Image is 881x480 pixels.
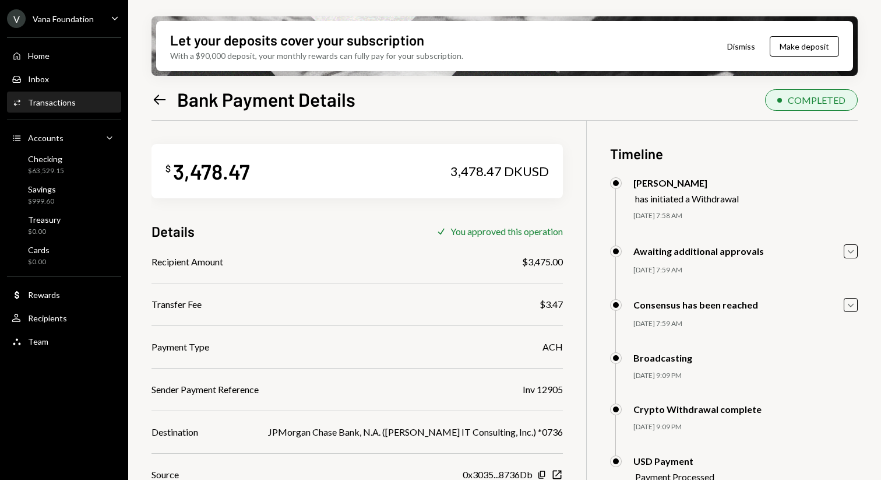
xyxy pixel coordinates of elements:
[633,211,858,221] div: [DATE] 7:58 AM
[170,30,424,50] div: Let your deposits cover your subscription
[7,331,121,352] a: Team
[7,284,121,305] a: Rewards
[7,181,121,209] a: Savings$999.60
[7,68,121,89] a: Inbox
[165,163,171,174] div: $
[28,215,61,225] div: Treasury
[28,257,50,267] div: $0.00
[177,87,355,111] h1: Bank Payment Details
[151,340,209,354] div: Payment Type
[7,307,121,328] a: Recipients
[633,422,858,432] div: [DATE] 9:09 PM
[28,313,67,323] div: Recipients
[450,226,563,237] div: You approved this operation
[633,352,692,363] div: Broadcasting
[523,383,563,397] div: Inv 12905
[7,211,121,239] a: Treasury$0.00
[173,158,250,184] div: 3,478.47
[770,36,839,57] button: Make deposit
[633,319,858,329] div: [DATE] 7:59 AM
[633,404,762,415] div: Crypto Withdrawal complete
[28,197,56,206] div: $999.60
[28,74,49,84] div: Inbox
[28,337,48,346] div: Team
[542,340,563,354] div: ACH
[28,133,64,143] div: Accounts
[633,456,714,467] div: USD Payment
[268,425,563,439] div: JPMorgan Chase Bank, N.A. ([PERSON_NAME] IT Consulting, Inc.) *0736
[170,50,463,62] div: With a $90,000 deposit, your monthly rewards can fully pay for your subscription.
[28,245,50,255] div: Cards
[610,144,858,163] h3: Timeline
[33,14,94,24] div: Vana Foundation
[7,92,121,113] a: Transactions
[7,45,121,66] a: Home
[151,255,223,269] div: Recipient Amount
[151,297,202,311] div: Transfer Fee
[28,290,60,300] div: Rewards
[788,94,845,106] div: COMPLETED
[633,265,858,275] div: [DATE] 7:59 AM
[522,255,563,269] div: $3,475.00
[28,154,64,164] div: Checking
[7,241,121,269] a: Cards$0.00
[28,227,61,237] div: $0.00
[151,383,259,397] div: Sender Payment Reference
[28,166,64,176] div: $63,529.15
[28,51,50,61] div: Home
[635,193,739,204] div: has initiated a Withdrawal
[7,9,26,28] div: V
[151,222,195,241] h3: Details
[633,246,764,257] div: Awaiting additional approvals
[28,97,76,107] div: Transactions
[450,163,549,180] div: 3,478.47 DKUSD
[7,127,121,148] a: Accounts
[540,297,563,311] div: $3.47
[7,150,121,178] a: Checking$63,529.15
[713,33,770,60] button: Dismiss
[633,371,858,381] div: [DATE] 9:09 PM
[633,177,739,188] div: [PERSON_NAME]
[633,299,758,310] div: Consensus has been reached
[151,425,198,439] div: Destination
[28,184,56,194] div: Savings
